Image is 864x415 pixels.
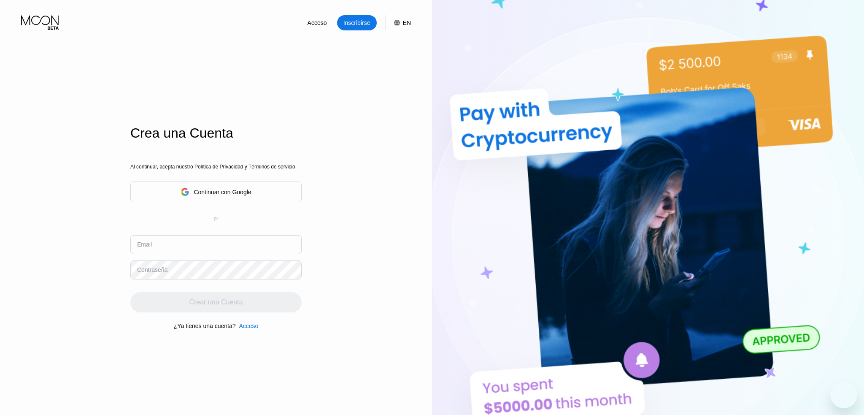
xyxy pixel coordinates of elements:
iframe: Botón para iniciar la ventana de mensajería [830,381,857,408]
div: Acceso [297,15,337,30]
div: or [214,216,219,222]
div: Email [137,241,152,248]
div: Inscribirse [343,19,371,27]
div: EN [385,15,411,30]
div: Acceso [235,323,258,329]
div: Inscribirse [337,15,377,30]
div: Crea una Cuenta [130,125,302,141]
div: EN [403,19,411,26]
span: y [243,164,248,170]
span: Términos de servicio [248,164,295,170]
div: Continuar con Google [194,189,251,195]
div: Acceso [307,19,328,27]
div: Contraseña [137,266,167,273]
div: Acceso [239,323,258,329]
div: Al continuar, acepta nuestro [130,164,302,170]
div: ¿Ya tienes una cuenta? [174,323,236,329]
span: Política de Privacidad [194,164,243,170]
div: Continuar con Google [130,182,302,202]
